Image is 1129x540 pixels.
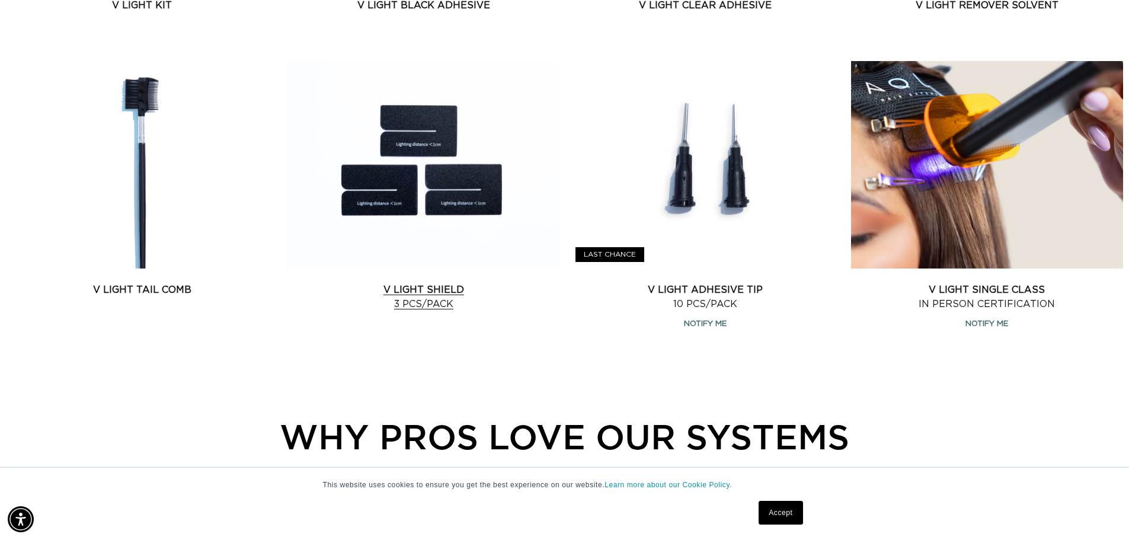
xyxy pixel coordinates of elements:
[851,283,1123,311] a: V Light Single Class In Person Certification
[287,283,559,311] a: V Light Shield 3 pcs/pack
[759,501,802,525] a: Accept
[8,506,34,532] div: Accessibility Menu
[570,283,842,311] a: V Light Adhesive Tip 10 pcs/pack
[323,480,807,490] p: This website uses cookies to ensure you get the best experience on our website.
[71,411,1058,462] div: WHY PROS LOVE OUR SYSTEMS
[1070,483,1129,540] iframe: Chat Widget
[605,481,732,489] a: Learn more about our Cookie Policy.
[6,283,278,297] a: V Light Tail Comb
